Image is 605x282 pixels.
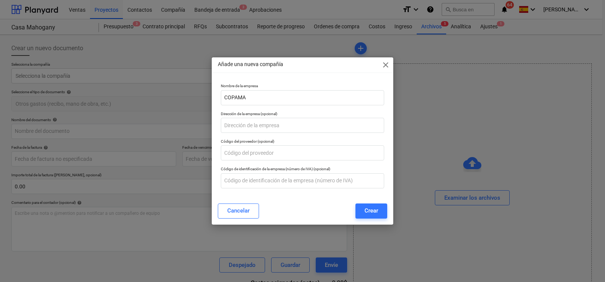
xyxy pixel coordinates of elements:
[221,111,384,118] p: Dirección de la empresa (opcional)
[221,139,384,145] p: Código del proveedor (opcional)
[567,246,605,282] iframe: Chat Widget
[221,166,384,173] p: Código de identificación de la empresa (número de IVA) (opcional)
[221,83,384,90] p: Nombre de la empresa
[218,203,259,219] button: Cancelar
[221,173,384,188] input: Código de identificación de la empresa (número de IVA)
[381,60,390,69] span: close
[221,145,384,160] input: Código del proveedor
[567,246,605,282] div: Widget de chat
[218,60,283,68] p: Añade una nueva compañía
[227,206,250,216] div: Cancelar
[221,90,384,105] input: Nombre de la empresa
[365,206,378,216] div: Crear
[355,203,387,219] button: Crear
[221,118,384,133] input: Dirección de la empresa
